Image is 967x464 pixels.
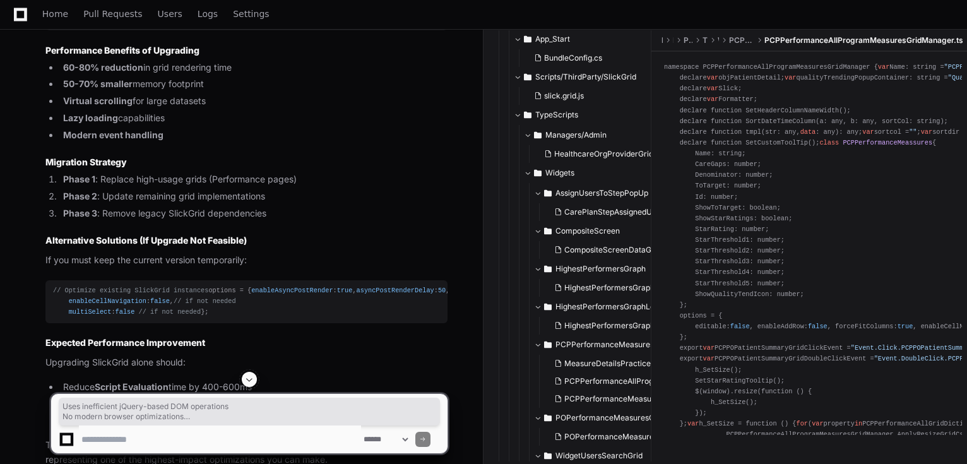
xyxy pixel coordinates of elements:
[59,206,448,221] li: : Remove legacy SlickGrid dependencies
[707,74,718,81] span: var
[549,241,675,259] button: CompositeScreenDataGrid.ts
[808,323,828,330] span: false
[564,207,691,217] span: CarePlanStepAssignedUsersGrid.ts
[564,245,669,255] span: CompositeScreenDataGrid.ts
[549,317,685,335] button: HighestPerformersGraphLeakage.ts
[729,35,754,45] span: PCPPerformanceMeasuresGrid
[59,61,448,75] li: in grid rendering time
[878,63,889,71] span: var
[158,10,182,18] span: Users
[555,340,669,350] span: PCPPerformanceMeasuresGrid
[535,34,570,44] span: App_Start
[116,308,135,316] span: false
[59,94,448,109] li: for large datasets
[233,10,269,18] span: Settings
[524,107,531,122] svg: Directory
[534,297,682,317] button: HighestPerformersGraphLeakage
[524,163,672,183] button: Widgets
[544,91,584,101] span: slick.grid.js
[555,188,648,198] span: AssignUsersToStepPopUp
[83,10,142,18] span: Pull Requests
[524,125,672,145] button: Managers/Admin
[535,110,578,120] span: TypeScripts
[69,308,112,316] span: multiSelect
[564,283,663,293] span: HighestPerformersGraph.ts
[555,226,620,236] span: CompositeScreen
[862,128,874,136] span: var
[45,235,247,246] strong: Alternative Solutions (If Upgrade Not Feasible)
[703,344,715,352] span: var
[53,285,440,318] div: options = { : , : , : , : , : };
[785,74,796,81] span: var
[534,183,682,203] button: AssignUsersToStepPopUp
[544,223,552,239] svg: Directory
[545,130,607,140] span: Managers/Admin
[357,287,434,294] span: asyncPostRenderDelay
[554,149,661,159] span: HealthcareOrgProviderGrid.ts
[564,321,694,331] span: HighestPerformersGraphLeakage.ts
[63,191,97,201] strong: Phase 2
[63,112,118,123] strong: Lazy loading
[63,78,133,89] strong: 50-70% smaller
[534,128,542,143] svg: Directory
[549,279,675,297] button: HighestPerformersGraph.ts
[514,105,662,125] button: TypeScripts
[524,32,531,47] svg: Directory
[921,128,932,136] span: var
[707,85,718,92] span: var
[534,259,682,279] button: HighestPerformersGraph
[514,29,662,49] button: App_Start
[661,35,663,45] span: LBPortal
[45,157,127,167] strong: Migration Strategy
[198,10,218,18] span: Logs
[703,35,708,45] span: TypeScripts
[909,128,917,136] span: ""
[529,87,655,105] button: slick.grid.js
[535,72,636,82] span: Scripts/ThirdParty/SlickGrid
[544,337,552,352] svg: Directory
[555,302,677,312] span: HighestPerformersGraphLeakage
[251,287,333,294] span: enableAsyncPostRender
[544,261,552,277] svg: Directory
[718,35,719,45] span: Widgets
[524,69,531,85] svg: Directory
[174,297,236,305] span: // if not needed
[63,62,143,73] strong: 60-80% reduction
[534,335,682,355] button: PCPPerformanceMeasuresGrid
[45,355,448,370] p: Upgrading SlickGrid alone should:
[150,297,170,305] span: false
[337,287,353,294] span: true
[59,111,448,126] li: capabilities
[534,165,542,181] svg: Directory
[534,221,682,241] button: CompositeScreen
[819,139,839,146] span: class
[45,45,199,56] strong: Performance Benefits of Upgrading
[53,287,208,294] span: // Optimize existing SlickGrid instances
[514,67,662,87] button: Scripts/ThirdParty/SlickGrid
[684,35,692,45] span: Portal.WebNew
[438,287,446,294] span: 50
[564,359,715,369] span: MeasureDetailsPracticeBreakdownGrid.ts
[544,186,552,201] svg: Directory
[843,139,932,146] span: PCPPerformanceMeassures
[898,323,913,330] span: true
[59,77,448,92] li: memory footprint
[545,168,574,178] span: Widgets
[42,10,68,18] span: Home
[730,323,750,330] span: false
[555,264,646,274] span: HighestPerformersGraph
[69,297,146,305] span: enableCellNavigation
[139,308,201,316] span: // if not needed
[800,128,816,136] span: data
[63,174,95,184] strong: Phase 1
[764,35,963,45] span: PCPPerformanceAllProgramMeasuresGridManager.ts
[673,35,673,45] span: Hosting
[63,95,133,106] strong: Virtual scrolling
[544,299,552,314] svg: Directory
[45,253,448,268] p: If you must keep the current version temporarily:
[63,129,163,140] strong: Modern event handling
[63,208,97,218] strong: Phase 3
[544,53,602,63] span: BundleConfig.cs
[59,172,448,187] li: : Replace high-usage grids (Performance pages)
[62,402,436,422] span: Uses inefficient jQuery-based DOM operations No modern browser optimizations Heavy memory footpri...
